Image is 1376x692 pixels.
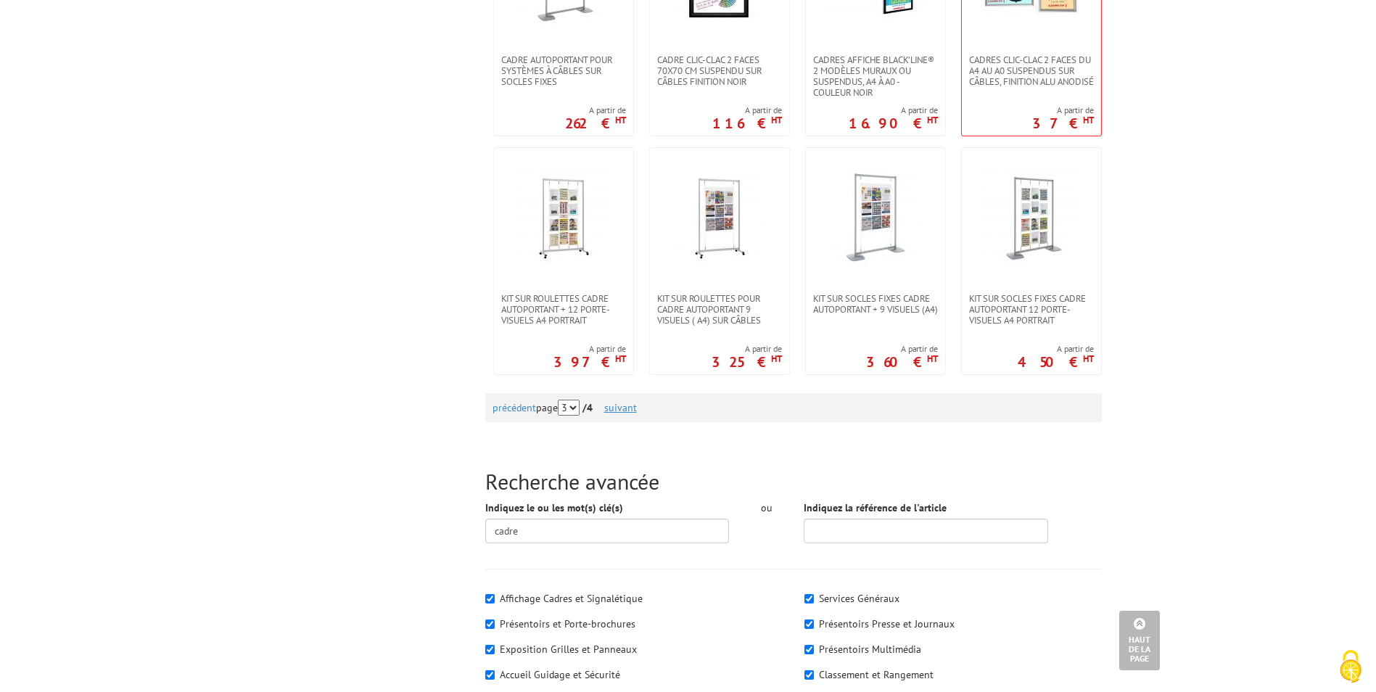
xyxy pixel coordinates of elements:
[969,293,1094,326] span: Kit sur socles fixes cadre autoportant 12 porte-visuels A4 portrait
[582,401,601,414] strong: /
[500,592,643,605] label: Affichage Cadres et Signalétique
[493,401,536,414] a: précédent
[650,54,789,87] a: Cadre Clic-Clac 2 faces 70x70 cm suspendu sur câbles finition noir
[672,170,767,264] img: Kit sur roulettes pour cadre autoportant 9 visuels ( A4) sur câbles
[804,501,947,515] label: Indiquez la référence de l'article
[806,54,945,98] a: Cadres affiche Black’Line® 2 modèles muraux ou suspendus, A4 à A0 - couleur noir
[657,54,782,87] span: Cadre Clic-Clac 2 faces 70x70 cm suspendu sur câbles finition noir
[819,643,921,656] label: Présentoirs Multimédia
[485,501,623,515] label: Indiquez le ou les mot(s) clé(s)
[927,353,938,365] sup: HT
[604,401,637,414] a: suivant
[501,293,626,326] span: Kit sur roulettes cadre autoportant + 12 porte-visuels A4 Portrait
[500,643,637,656] label: Exposition Grilles et Panneaux
[485,469,1102,493] h2: Recherche avancée
[828,170,923,264] img: Kit sur socles fixes Cadre autoportant + 9 visuels (A4)
[1325,643,1376,692] button: Cookies (fenêtre modale)
[962,293,1101,326] a: Kit sur socles fixes cadre autoportant 12 porte-visuels A4 portrait
[553,343,626,355] span: A partir de
[866,343,938,355] span: A partir de
[771,114,782,126] sup: HT
[501,54,626,87] span: Cadre autoportant pour systèmes à câbles sur socles fixes
[849,104,938,116] span: A partir de
[485,594,495,604] input: Affichage Cadres et Signalétique
[500,617,635,630] label: Présentoirs et Porte-brochures
[500,668,620,681] label: Accueil Guidage et Sécurité
[657,293,782,326] span: Kit sur roulettes pour cadre autoportant 9 visuels ( A4) sur câbles
[751,501,782,515] div: ou
[1032,119,1094,128] p: 37 €
[962,54,1101,87] a: Cadres Clic-Clac 2 faces du A4 au A0 suspendus sur câbles, finition alu anodisé
[516,170,611,264] img: Kit sur roulettes cadre autoportant + 12 porte-visuels A4 Portrait
[1083,353,1094,365] sup: HT
[1119,611,1160,670] a: Haut de la page
[927,114,938,126] sup: HT
[615,353,626,365] sup: HT
[984,170,1079,264] img: Kit sur socles fixes cadre autoportant 12 porte-visuels A4 portrait
[494,293,633,326] a: Kit sur roulettes cadre autoportant + 12 porte-visuels A4 Portrait
[804,645,814,654] input: Présentoirs Multimédia
[813,54,938,98] span: Cadres affiche Black’Line® 2 modèles muraux ou suspendus, A4 à A0 - couleur noir
[969,54,1094,87] span: Cadres Clic-Clac 2 faces du A4 au A0 suspendus sur câbles, finition alu anodisé
[819,668,934,681] label: Classement et Rangement
[1018,358,1094,366] p: 450 €
[565,104,626,116] span: A partir de
[650,293,789,326] a: Kit sur roulettes pour cadre autoportant 9 visuels ( A4) sur câbles
[804,619,814,629] input: Présentoirs Presse et Journaux
[819,617,955,630] label: Présentoirs Presse et Journaux
[771,353,782,365] sup: HT
[866,358,938,366] p: 360 €
[804,670,814,680] input: Classement et Rangement
[587,401,593,414] span: 4
[1018,343,1094,355] span: A partir de
[849,119,938,128] p: 16.90 €
[806,293,945,315] a: Kit sur socles fixes Cadre autoportant + 9 visuels (A4)
[565,119,626,128] p: 262 €
[485,645,495,654] input: Exposition Grilles et Panneaux
[485,619,495,629] input: Présentoirs et Porte-brochures
[493,393,1095,422] div: page
[1083,114,1094,126] sup: HT
[553,358,626,366] p: 397 €
[1032,104,1094,116] span: A partir de
[712,104,782,116] span: A partir de
[1332,648,1369,685] img: Cookies (fenêtre modale)
[804,594,814,604] input: Services Généraux
[615,114,626,126] sup: HT
[712,343,782,355] span: A partir de
[712,358,782,366] p: 325 €
[494,54,633,87] a: Cadre autoportant pour systèmes à câbles sur socles fixes
[813,293,938,315] span: Kit sur socles fixes Cadre autoportant + 9 visuels (A4)
[712,119,782,128] p: 116 €
[819,592,899,605] label: Services Généraux
[485,670,495,680] input: Accueil Guidage et Sécurité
